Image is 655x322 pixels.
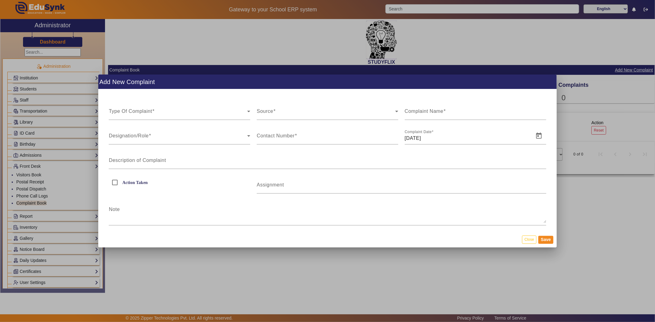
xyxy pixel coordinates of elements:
[109,109,152,114] mat-label: Type Of Complaint
[98,75,557,89] h1: Add New Complaint
[109,158,166,163] mat-label: Description of Complaint
[522,236,536,244] button: Close
[405,109,443,114] mat-label: Complaint Name
[257,109,273,114] mat-label: Source
[257,182,284,187] mat-label: Assignment
[405,130,432,134] mat-label: Complaint Date
[532,128,546,143] button: Open calendar
[109,207,120,212] mat-label: Note
[405,135,530,142] input: Complaint Date
[257,133,295,138] mat-label: Contact Number
[121,180,148,185] label: Action Taken
[538,236,553,244] button: Save
[109,133,149,138] mat-label: Designation/Role
[257,184,546,191] input: Assignemnt
[109,159,546,167] input: Detailed Complaint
